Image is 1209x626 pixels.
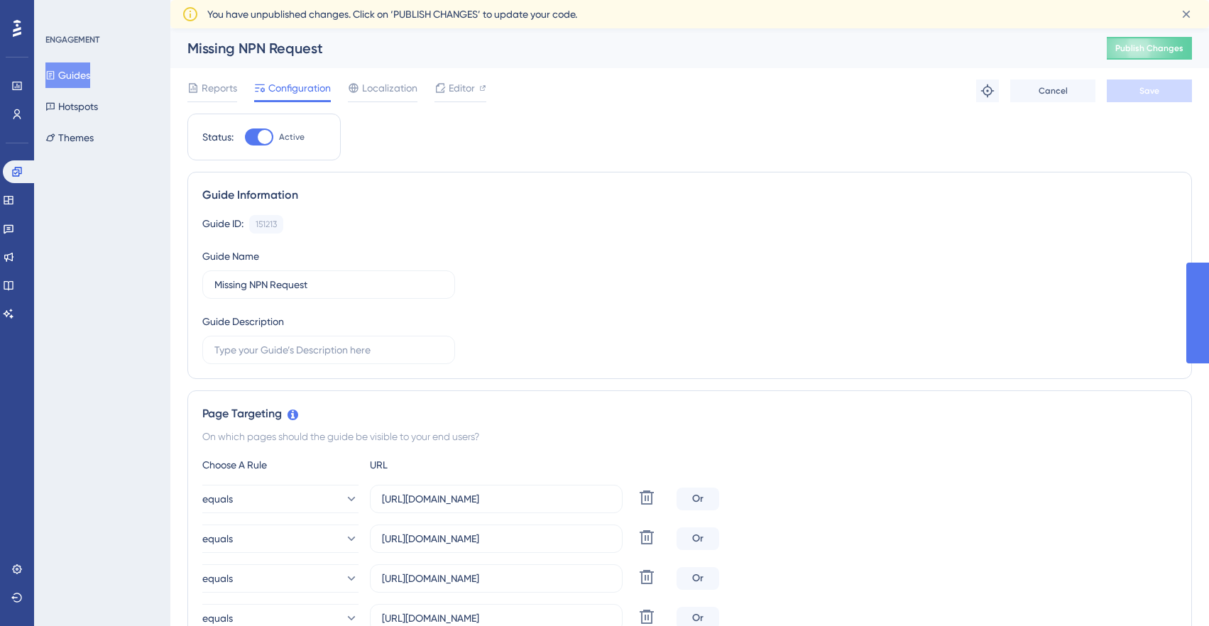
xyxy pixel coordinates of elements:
div: Guide Name [202,248,259,265]
button: Cancel [1010,79,1095,102]
input: Type your Guide’s Description here [214,342,443,358]
div: Choose A Rule [202,456,359,473]
div: Page Targeting [202,405,1177,422]
span: You have unpublished changes. Click on ‘PUBLISH CHANGES’ to update your code. [207,6,577,23]
div: Guide Information [202,187,1177,204]
input: yourwebsite.com/path [382,571,611,586]
div: ENGAGEMENT [45,34,99,45]
button: equals [202,564,359,593]
button: Hotspots [45,94,98,119]
input: yourwebsite.com/path [382,491,611,507]
input: yourwebsite.com/path [382,610,611,626]
div: Guide Description [202,313,284,330]
span: equals [202,570,233,587]
span: Cancel [1039,85,1068,97]
button: Guides [45,62,90,88]
input: yourwebsite.com/path [382,531,611,547]
div: Or [677,488,719,510]
button: equals [202,485,359,513]
div: On which pages should the guide be visible to your end users? [202,428,1177,445]
div: Missing NPN Request [187,38,1071,58]
span: Reports [202,79,237,97]
button: Save [1107,79,1192,102]
span: Configuration [268,79,331,97]
span: Localization [362,79,417,97]
span: Editor [449,79,475,97]
span: Active [279,131,305,143]
div: Guide ID: [202,215,244,234]
iframe: UserGuiding AI Assistant Launcher [1149,570,1192,613]
span: equals [202,490,233,507]
div: Status: [202,128,234,145]
button: Publish Changes [1107,37,1192,60]
div: Or [677,527,719,550]
span: Save [1139,85,1159,97]
span: equals [202,530,233,547]
input: Type your Guide’s Name here [214,277,443,292]
button: Themes [45,125,94,150]
button: equals [202,525,359,553]
span: Publish Changes [1115,43,1183,54]
div: URL [370,456,526,473]
div: 151213 [256,219,277,230]
div: Or [677,567,719,590]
